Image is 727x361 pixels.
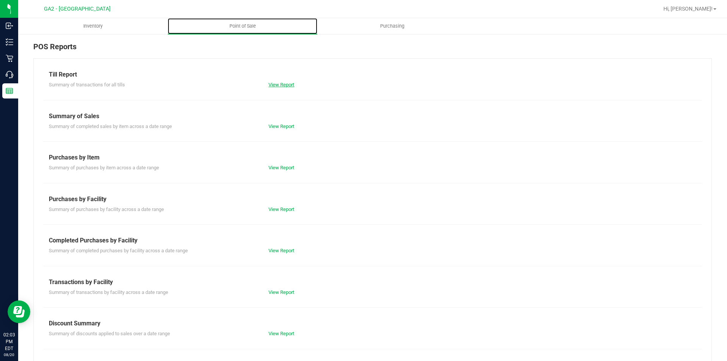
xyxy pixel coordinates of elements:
div: Transactions by Facility [49,278,696,287]
span: Summary of transactions by facility across a date range [49,289,168,295]
a: Inventory [18,18,168,34]
div: Till Report [49,70,696,79]
span: Hi, [PERSON_NAME]! [663,6,713,12]
iframe: Resource center [8,300,30,323]
span: Purchasing [370,23,415,30]
span: Summary of completed purchases by facility across a date range [49,248,188,253]
span: Summary of purchases by facility across a date range [49,206,164,212]
span: Summary of discounts applied to sales over a date range [49,331,170,336]
inline-svg: Reports [6,87,13,95]
a: Point of Sale [168,18,317,34]
a: View Report [268,165,294,170]
div: Completed Purchases by Facility [49,236,696,245]
a: View Report [268,331,294,336]
div: Summary of Sales [49,112,696,121]
span: Summary of completed sales by item across a date range [49,123,172,129]
span: GA2 - [GEOGRAPHIC_DATA] [44,6,111,12]
inline-svg: Inbound [6,22,13,30]
a: View Report [268,248,294,253]
div: POS Reports [33,41,712,58]
a: View Report [268,123,294,129]
span: Point of Sale [219,23,266,30]
a: View Report [268,82,294,88]
span: Inventory [73,23,113,30]
a: Purchasing [317,18,467,34]
span: Summary of purchases by item across a date range [49,165,159,170]
div: Purchases by Item [49,153,696,162]
p: 02:03 PM EDT [3,331,15,352]
div: Discount Summary [49,319,696,328]
div: Purchases by Facility [49,195,696,204]
span: Summary of transactions for all tills [49,82,125,88]
inline-svg: Inventory [6,38,13,46]
a: View Report [268,206,294,212]
a: View Report [268,289,294,295]
p: 08/20 [3,352,15,358]
inline-svg: Call Center [6,71,13,78]
inline-svg: Retail [6,55,13,62]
